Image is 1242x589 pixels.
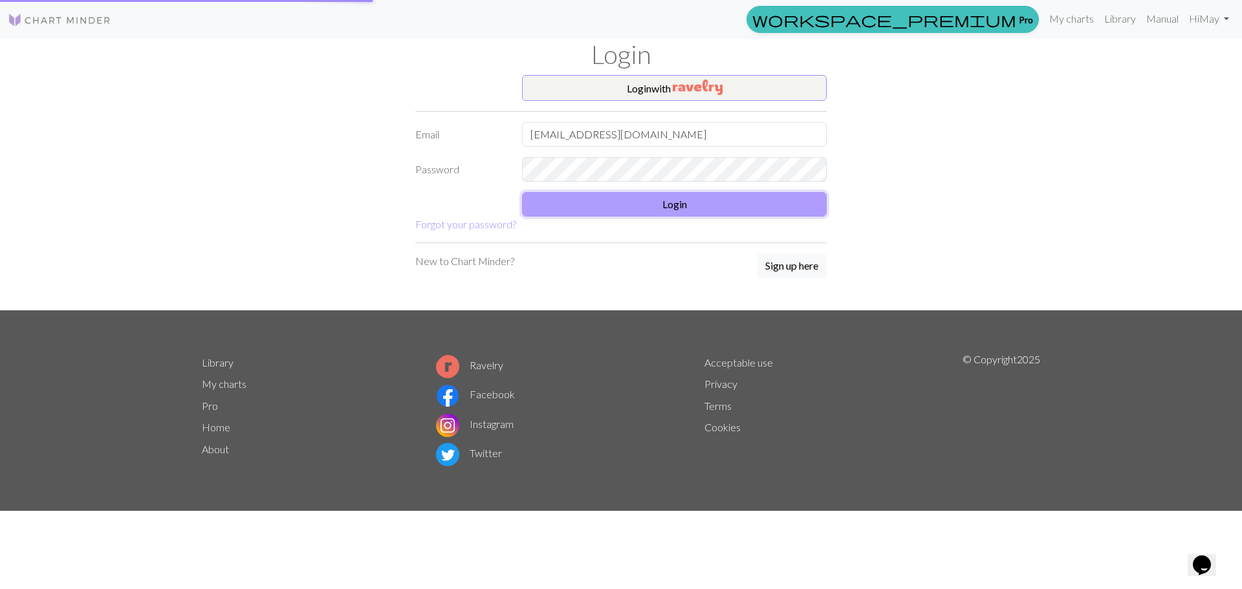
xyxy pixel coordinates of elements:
[194,39,1048,70] h1: Login
[522,75,827,101] button: Loginwith
[436,384,459,407] img: Facebook logo
[436,388,515,400] a: Facebook
[1044,6,1099,32] a: My charts
[746,6,1039,33] a: Pro
[1099,6,1141,32] a: Library
[704,421,741,433] a: Cookies
[202,356,234,369] a: Library
[436,355,459,378] img: Ravelry logo
[202,443,229,455] a: About
[704,378,737,390] a: Privacy
[8,12,111,28] img: Logo
[673,80,723,95] img: Ravelry
[408,157,514,182] label: Password
[704,356,773,369] a: Acceptable use
[202,400,218,412] a: Pro
[436,414,459,437] img: Instagram logo
[415,253,514,269] p: New to Chart Minder?
[1184,6,1234,32] a: HiMay
[963,352,1040,469] p: © Copyright 2025
[757,253,827,278] button: Sign up here
[436,447,502,459] a: Twitter
[202,378,246,390] a: My charts
[436,359,503,371] a: Ravelry
[408,122,514,147] label: Email
[752,10,1016,28] span: workspace_premium
[1188,537,1229,576] iframe: chat widget
[1141,6,1184,32] a: Manual
[436,418,514,430] a: Instagram
[522,192,827,217] button: Login
[704,400,732,412] a: Terms
[202,421,230,433] a: Home
[757,253,827,279] a: Sign up here
[436,443,459,466] img: Twitter logo
[415,218,516,230] a: Forgot your password?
